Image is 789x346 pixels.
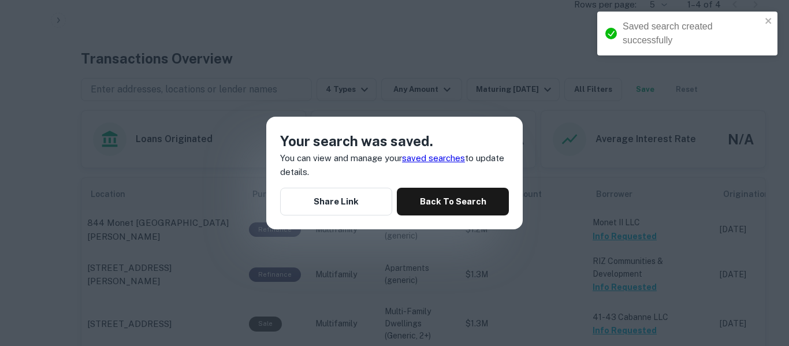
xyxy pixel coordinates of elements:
[731,254,789,309] iframe: Chat Widget
[280,131,509,151] h4: Your search was saved.
[280,188,392,215] button: Share Link
[402,153,465,163] a: saved searches
[623,20,761,47] div: Saved search created successfully
[397,188,509,215] button: Back To Search
[280,151,509,178] p: You can view and manage your to update details.
[765,16,773,27] button: close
